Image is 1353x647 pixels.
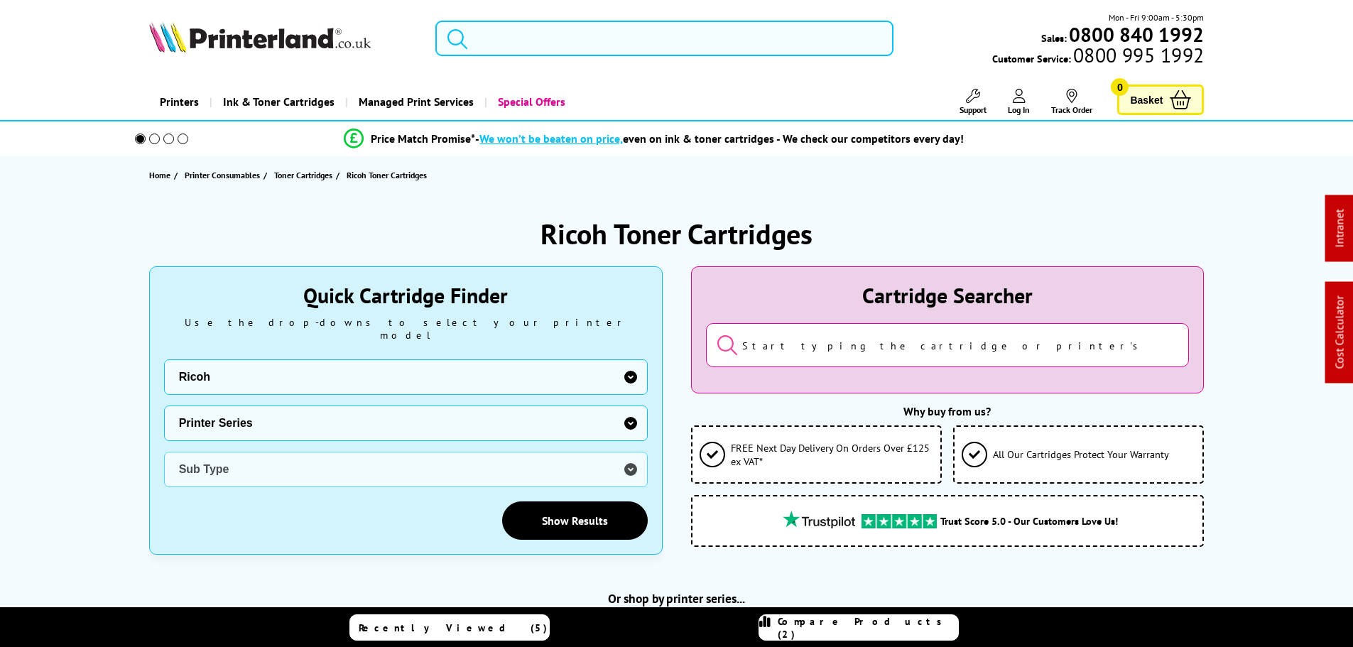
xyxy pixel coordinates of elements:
[1008,89,1030,115] a: Log In
[992,48,1204,65] span: Customer Service:
[940,514,1118,528] span: Trust Score 5.0 - Our Customers Love Us!
[706,281,1190,309] div: Cartridge Searcher
[1332,296,1347,369] a: Cost Calculator
[960,89,987,115] a: Support
[1051,89,1092,115] a: Track Order
[1332,210,1347,248] a: Intranet
[371,131,475,146] span: Price Match Promise*
[1111,78,1129,96] span: 0
[164,316,648,342] div: Use the drop-downs to select your printer model
[359,621,548,634] span: Recently Viewed (5)
[691,404,1205,418] div: Why buy from us?
[149,84,210,120] a: Printers
[1069,21,1204,48] b: 0800 840 1992
[862,514,937,528] img: trustpilot rating
[116,126,1193,151] li: modal_Promise
[759,614,959,641] a: Compare Products (2)
[731,441,933,468] span: FREE Next Day Delivery On Orders Over £125 ex VAT*
[1117,85,1204,115] a: Basket 0
[479,131,623,146] span: We won’t be beaten on price,
[1071,48,1204,62] span: 0800 995 1992
[274,168,332,183] span: Toner Cartridges
[349,614,550,641] a: Recently Viewed (5)
[1067,28,1204,41] a: 0800 840 1992
[347,170,427,180] span: Ricoh Toner Cartridges
[993,447,1169,461] span: All Our Cartridges Protect Your Warranty
[1041,31,1067,45] span: Sales:
[149,21,371,53] img: Printerland Logo
[540,215,813,252] h1: Ricoh Toner Cartridges
[149,168,174,183] a: Home
[706,323,1190,367] input: Start typing the cartridge or printer's name...
[274,168,336,183] a: Toner Cartridges
[185,168,263,183] a: Printer Consumables
[185,168,260,183] span: Printer Consumables
[149,590,1205,607] h2: Or shop by printer series...
[1008,104,1030,115] span: Log In
[776,511,862,528] img: trustpilot rating
[164,281,648,309] div: Quick Cartridge Finder
[475,131,964,146] div: - even on ink & toner cartridges - We check our competitors every day!
[960,104,987,115] span: Support
[210,84,345,120] a: Ink & Toner Cartridges
[1109,11,1204,24] span: Mon - Fri 9:00am - 5:30pm
[149,21,418,55] a: Printerland Logo
[345,84,484,120] a: Managed Print Services
[778,615,958,641] span: Compare Products (2)
[484,84,576,120] a: Special Offers
[1130,90,1163,109] span: Basket
[223,84,335,120] span: Ink & Toner Cartridges
[502,501,648,540] a: Show Results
